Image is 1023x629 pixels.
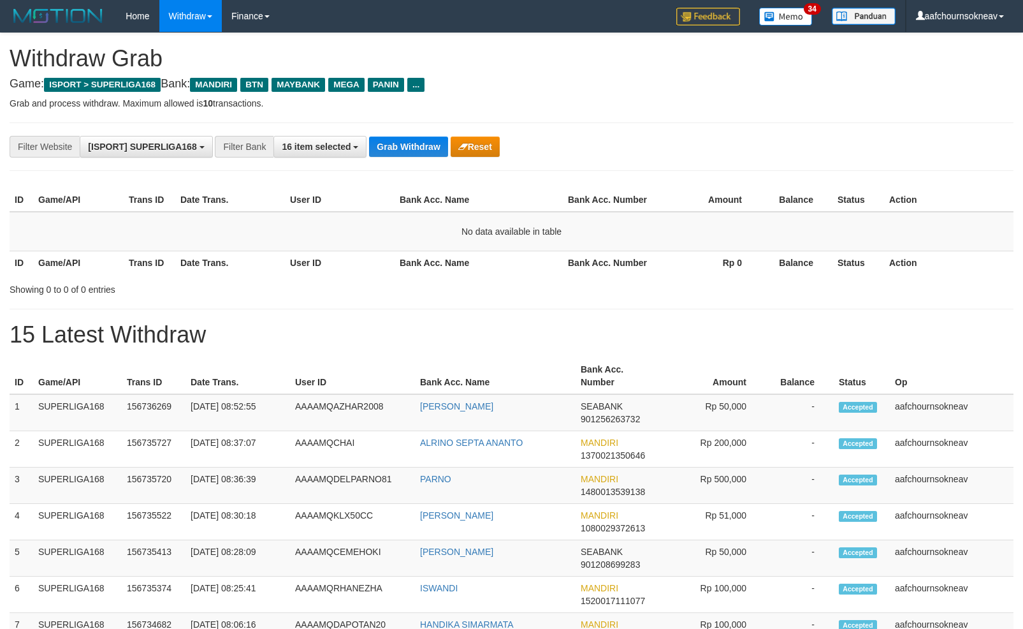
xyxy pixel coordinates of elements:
td: SUPERLIGA168 [33,577,122,613]
td: [DATE] 08:30:18 [185,504,290,540]
th: Bank Acc. Number [563,251,653,274]
td: No data available in table [10,212,1013,251]
th: Game/API [33,188,124,212]
td: Rp 50,000 [663,540,765,577]
div: Showing 0 to 0 of 0 entries [10,278,417,296]
td: - [765,504,834,540]
img: Button%20Memo.svg [759,8,813,26]
td: Rp 500,000 [663,468,765,504]
span: MANDIRI [190,78,237,92]
th: Bank Acc. Name [415,358,576,394]
a: [PERSON_NAME] [420,510,493,521]
span: Accepted [839,438,877,449]
span: Copy 1370021350646 to clipboard [581,450,645,461]
th: ID [10,251,33,274]
h4: Game: Bank: [10,78,1013,91]
td: - [765,468,834,504]
td: SUPERLIGA168 [33,540,122,577]
td: 6 [10,577,33,613]
th: ID [10,358,33,394]
th: Date Trans. [175,251,285,274]
div: Filter Website [10,136,80,158]
span: 16 item selected [282,142,351,152]
th: Bank Acc. Name [395,188,563,212]
td: aafchournsokneav [890,394,1013,431]
img: MOTION_logo.png [10,6,106,26]
td: SUPERLIGA168 [33,468,122,504]
td: AAAAMQDELPARNO81 [290,468,415,504]
td: Rp 200,000 [663,431,765,468]
th: Bank Acc. Number [563,188,653,212]
td: 156736269 [122,394,185,431]
th: Status [832,251,884,274]
td: [DATE] 08:28:09 [185,540,290,577]
button: [ISPORT] SUPERLIGA168 [80,136,212,158]
span: MAYBANK [272,78,325,92]
td: 156735374 [122,577,185,613]
span: SEABANK [581,401,623,411]
a: ISWANDI [420,583,458,593]
th: User ID [285,251,395,274]
td: aafchournsokneav [890,577,1013,613]
td: 4 [10,504,33,540]
span: ... [407,78,424,92]
strong: 10 [203,98,213,108]
th: User ID [285,188,395,212]
th: Game/API [33,358,122,394]
span: MANDIRI [581,438,618,448]
a: [PERSON_NAME] [420,547,493,557]
span: ISPORT > SUPERLIGA168 [44,78,161,92]
td: 156735727 [122,431,185,468]
th: Balance [761,188,832,212]
a: [PERSON_NAME] [420,401,493,411]
th: Rp 0 [653,251,761,274]
td: 156735720 [122,468,185,504]
th: Action [884,251,1013,274]
td: Rp 100,000 [663,577,765,613]
td: 156735413 [122,540,185,577]
th: Amount [653,188,761,212]
span: MANDIRI [581,474,618,484]
span: Accepted [839,584,877,595]
td: - [765,540,834,577]
td: aafchournsokneav [890,431,1013,468]
th: Trans ID [124,251,175,274]
button: Reset [451,137,500,157]
td: [DATE] 08:52:55 [185,394,290,431]
h1: Withdraw Grab [10,46,1013,71]
span: Accepted [839,511,877,522]
button: Grab Withdraw [369,137,447,157]
th: Action [884,188,1013,212]
td: [DATE] 08:25:41 [185,577,290,613]
th: Game/API [33,251,124,274]
span: BTN [240,78,268,92]
span: Copy 1520017111077 to clipboard [581,596,645,606]
td: 156735522 [122,504,185,540]
td: - [765,577,834,613]
td: aafchournsokneav [890,468,1013,504]
td: [DATE] 08:37:07 [185,431,290,468]
img: panduan.png [832,8,896,25]
p: Grab and process withdraw. Maximum allowed is transactions. [10,97,1013,110]
td: AAAAMQRHANEZHA [290,577,415,613]
td: - [765,431,834,468]
th: Status [834,358,890,394]
td: aafchournsokneav [890,504,1013,540]
span: Copy 1080029372613 to clipboard [581,523,645,533]
td: Rp 50,000 [663,394,765,431]
span: Copy 901256263732 to clipboard [581,414,640,424]
span: MANDIRI [581,510,618,521]
span: MANDIRI [581,583,618,593]
span: [ISPORT] SUPERLIGA168 [88,142,196,152]
th: ID [10,188,33,212]
button: 16 item selected [273,136,366,158]
td: 5 [10,540,33,577]
th: Trans ID [124,188,175,212]
td: 1 [10,394,33,431]
td: [DATE] 08:36:39 [185,468,290,504]
th: User ID [290,358,415,394]
th: Status [832,188,884,212]
th: Balance [761,251,832,274]
td: SUPERLIGA168 [33,431,122,468]
td: aafchournsokneav [890,540,1013,577]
